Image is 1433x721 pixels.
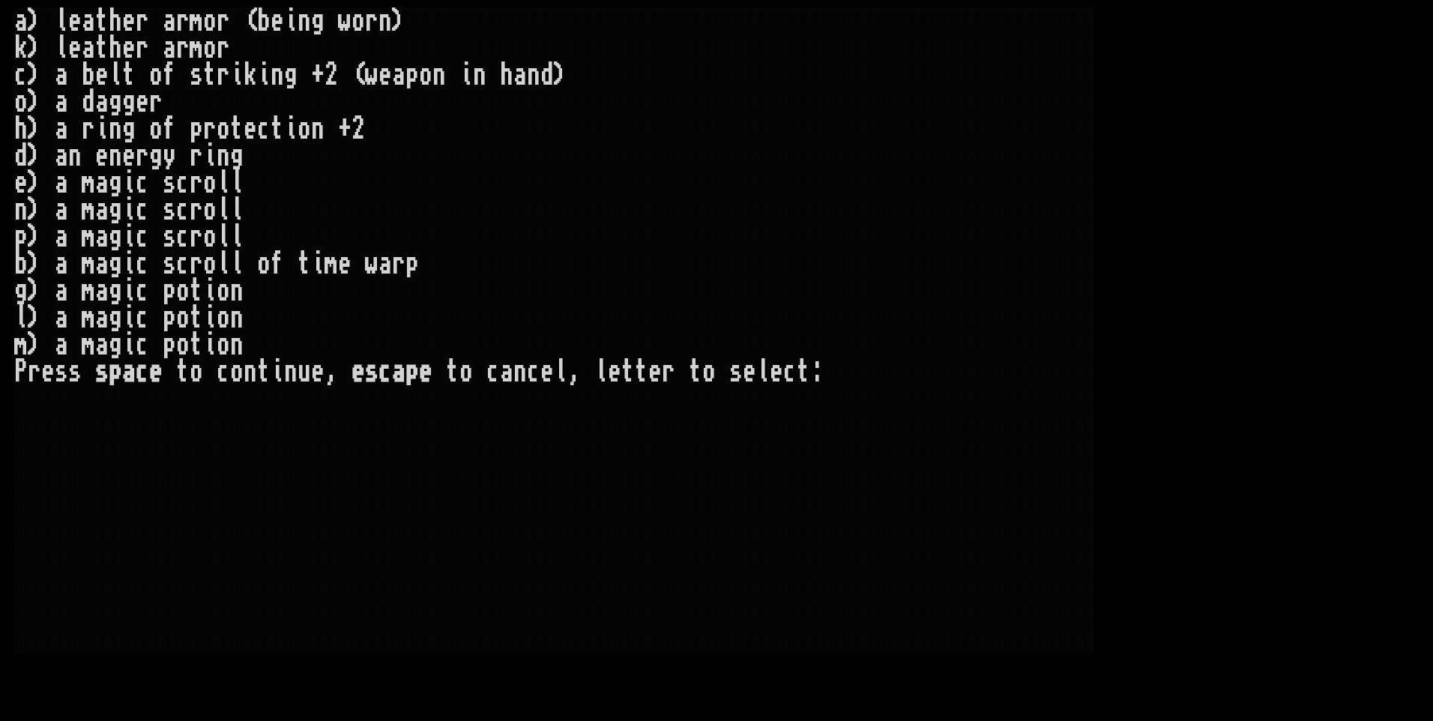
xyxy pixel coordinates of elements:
[109,277,122,304] div: g
[136,196,149,223] div: c
[230,169,244,196] div: l
[122,61,136,88] div: t
[554,61,567,88] div: )
[743,358,756,385] div: e
[82,223,95,250] div: m
[230,142,244,169] div: g
[163,169,176,196] div: s
[95,169,109,196] div: a
[95,331,109,358] div: a
[149,358,163,385] div: e
[122,169,136,196] div: i
[217,115,230,142] div: o
[770,358,783,385] div: e
[163,115,176,142] div: f
[230,277,244,304] div: n
[257,358,271,385] div: t
[405,250,419,277] div: p
[176,7,190,34] div: r
[284,358,298,385] div: n
[392,358,405,385] div: a
[217,250,230,277] div: l
[136,142,149,169] div: r
[190,331,203,358] div: t
[82,88,95,115] div: d
[28,304,41,331] div: )
[365,7,378,34] div: r
[338,250,352,277] div: e
[14,7,28,34] div: a
[41,358,55,385] div: e
[244,7,257,34] div: (
[203,250,217,277] div: o
[55,142,68,169] div: a
[271,115,284,142] div: t
[432,61,446,88] div: n
[28,61,41,88] div: )
[190,61,203,88] div: s
[176,34,190,61] div: r
[68,7,82,34] div: e
[14,196,28,223] div: n
[446,358,459,385] div: t
[244,358,257,385] div: n
[82,250,95,277] div: m
[419,358,432,385] div: e
[298,250,311,277] div: t
[203,277,217,304] div: i
[311,250,325,277] div: i
[95,88,109,115] div: a
[594,358,608,385] div: l
[136,34,149,61] div: r
[271,61,284,88] div: n
[14,61,28,88] div: c
[122,142,136,169] div: e
[365,250,378,277] div: w
[28,358,41,385] div: r
[405,358,419,385] div: p
[217,331,230,358] div: o
[190,142,203,169] div: r
[203,196,217,223] div: o
[554,358,567,385] div: l
[14,34,28,61] div: k
[203,142,217,169] div: i
[28,169,41,196] div: )
[419,61,432,88] div: o
[28,34,41,61] div: )
[55,250,68,277] div: a
[271,250,284,277] div: f
[540,358,554,385] div: e
[271,358,284,385] div: i
[82,169,95,196] div: m
[527,61,540,88] div: n
[14,142,28,169] div: d
[217,7,230,34] div: r
[810,358,824,385] div: :
[635,358,648,385] div: t
[352,358,365,385] div: e
[298,7,311,34] div: n
[95,61,109,88] div: e
[230,115,244,142] div: t
[217,34,230,61] div: r
[95,250,109,277] div: a
[621,358,635,385] div: t
[82,331,95,358] div: m
[28,142,41,169] div: )
[378,358,392,385] div: c
[203,331,217,358] div: i
[122,34,136,61] div: e
[230,223,244,250] div: l
[203,7,217,34] div: o
[230,250,244,277] div: l
[55,277,68,304] div: a
[136,169,149,196] div: c
[95,34,109,61] div: t
[298,115,311,142] div: o
[648,358,662,385] div: e
[95,7,109,34] div: t
[190,358,203,385] div: o
[55,196,68,223] div: a
[338,115,352,142] div: +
